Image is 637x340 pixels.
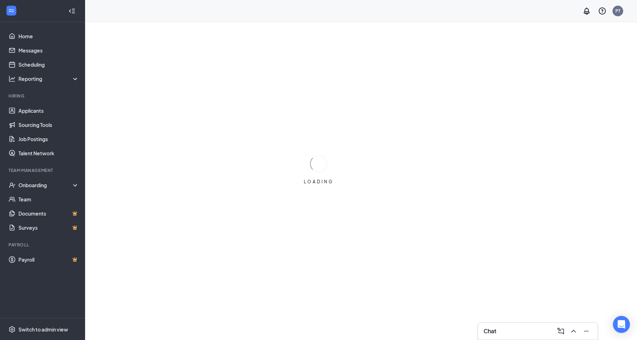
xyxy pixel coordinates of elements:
[9,242,78,248] div: Payroll
[484,327,496,335] h3: Chat
[9,326,16,333] svg: Settings
[18,104,79,118] a: Applicants
[557,327,565,335] svg: ComposeMessage
[9,93,78,99] div: Hiring
[18,75,79,82] div: Reporting
[18,43,79,57] a: Messages
[568,325,579,337] button: ChevronUp
[18,132,79,146] a: Job Postings
[18,146,79,160] a: Talent Network
[18,221,79,235] a: SurveysCrown
[18,206,79,221] a: DocumentsCrown
[18,192,79,206] a: Team
[598,7,607,15] svg: QuestionInfo
[9,167,78,173] div: Team Management
[18,57,79,72] a: Scheduling
[8,7,15,14] svg: WorkstreamLogo
[569,327,578,335] svg: ChevronUp
[555,325,566,337] button: ComposeMessage
[18,29,79,43] a: Home
[582,7,591,15] svg: Notifications
[18,182,73,189] div: Onboarding
[18,252,79,267] a: PayrollCrown
[18,118,79,132] a: Sourcing Tools
[615,8,620,14] div: PT
[582,327,591,335] svg: Minimize
[68,7,76,15] svg: Collapse
[9,182,16,189] svg: UserCheck
[18,326,68,333] div: Switch to admin view
[613,316,630,333] div: Open Intercom Messenger
[301,179,336,185] div: LOADING
[9,75,16,82] svg: Analysis
[581,325,592,337] button: Minimize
